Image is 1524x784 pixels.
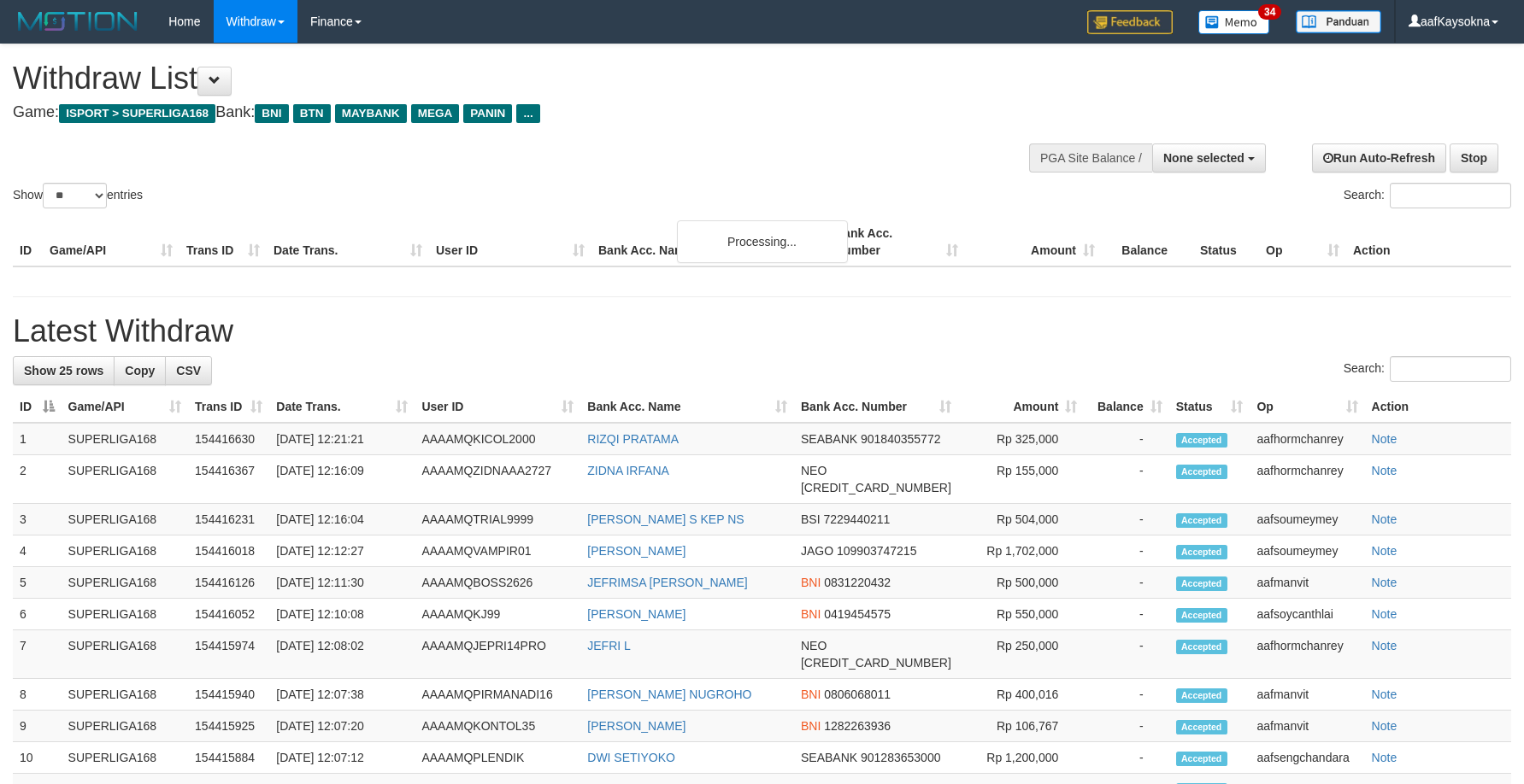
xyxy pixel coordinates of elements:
td: SUPERLIGA168 [62,535,188,567]
img: panduan.png [1296,10,1381,33]
a: RIZQI PRATAMA [587,432,679,446]
td: Rp 155,000 [958,455,1085,504]
td: SUPERLIGA168 [62,599,188,630]
td: - [1084,630,1168,679]
td: AAAAMQVAMPIR01 [415,535,580,567]
td: aafmanvit [1250,711,1364,742]
td: 154416630 [188,423,269,455]
td: aafmanvit [1250,567,1364,599]
td: AAAAMQPLENDIK [415,742,580,774]
td: aafsoycanthlai [1250,599,1364,630]
td: AAAAMQKICOL2000 [415,423,580,455]
td: 3 [13,504,62,535]
a: [PERSON_NAME] S KEP NS [587,512,744,526]
td: SUPERLIGA168 [62,504,188,535]
td: [DATE] 12:07:38 [269,679,415,711]
th: Date Trans. [267,218,429,266]
img: Button%20Memo.svg [1198,10,1270,34]
span: Accepted [1176,465,1227,479]
span: BNI [801,607,821,621]
span: Copy 0806068011 to clipboard [824,687,891,701]
span: Accepted [1176,752,1227,766]
td: AAAAMQZIDNAAA2727 [415,455,580,504]
span: SEABANK [801,751,857,764]
th: Action [1365,391,1511,423]
td: - [1084,679,1168,711]
td: 7 [13,630,62,679]
td: 154415884 [188,742,269,774]
td: [DATE] 12:07:12 [269,742,415,774]
span: NEO [801,464,827,477]
td: - [1084,599,1168,630]
td: Rp 1,200,000 [958,742,1085,774]
a: ZIDNA IRFANA [587,464,669,477]
span: Accepted [1176,688,1227,703]
a: [PERSON_NAME] [587,607,686,621]
a: DWI SETIYOKO [587,751,675,764]
h4: Game: Bank: [13,104,999,121]
td: [DATE] 12:11:30 [269,567,415,599]
th: Amount [965,218,1102,266]
h1: Withdraw List [13,61,999,96]
span: BNI [801,576,821,589]
a: Stop [1450,143,1498,173]
span: Copy 5859458176076272 to clipboard [801,481,951,494]
td: [DATE] 12:10:08 [269,599,415,630]
div: Processing... [677,220,848,263]
th: Status: activate to sort column ascending [1169,391,1250,423]
td: Rp 1,702,000 [958,535,1085,567]
a: Note [1372,464,1397,477]
td: AAAAMQKONTOL35 [415,711,580,742]
td: 154416367 [188,455,269,504]
td: 8 [13,679,62,711]
a: Note [1372,544,1397,558]
th: ID: activate to sort column descending [13,391,62,423]
th: Balance [1102,218,1193,266]
td: 154415940 [188,679,269,711]
td: [DATE] 12:08:02 [269,630,415,679]
td: Rp 400,016 [958,679,1085,711]
td: - [1084,455,1168,504]
span: BNI [801,719,821,733]
th: Action [1346,218,1511,266]
span: BSI [801,512,821,526]
img: MOTION_logo.png [13,9,143,34]
td: aafmanvit [1250,679,1364,711]
span: Accepted [1176,576,1227,591]
span: MEGA [411,104,460,123]
span: Accepted [1176,545,1227,559]
label: Search: [1344,183,1511,208]
td: 154416052 [188,599,269,630]
input: Search: [1390,183,1511,208]
td: SUPERLIGA168 [62,711,188,742]
td: aafsoumeymey [1250,504,1364,535]
a: Note [1372,687,1397,701]
span: MAYBANK [335,104,407,123]
td: Rp 500,000 [958,567,1085,599]
a: [PERSON_NAME] NUGROHO [587,687,751,701]
th: Game/API [43,218,179,266]
td: 154415925 [188,711,269,742]
a: Note [1372,751,1397,764]
span: ... [516,104,539,123]
input: Search: [1390,356,1511,382]
span: Copy [125,364,155,377]
th: Bank Acc. Name: activate to sort column ascending [580,391,794,423]
a: Note [1372,639,1397,652]
td: AAAAMQJEPRI14PRO [415,630,580,679]
a: Show 25 rows [13,356,115,385]
span: Copy 1282263936 to clipboard [824,719,891,733]
td: SUPERLIGA168 [62,679,188,711]
td: Rp 325,000 [958,423,1085,455]
span: BTN [293,104,331,123]
td: - [1084,711,1168,742]
td: aafhormchanrey [1250,630,1364,679]
td: aafhormchanrey [1250,423,1364,455]
a: Run Auto-Refresh [1312,143,1446,173]
th: Op: activate to sort column ascending [1250,391,1364,423]
td: [DATE] 12:12:27 [269,535,415,567]
td: - [1084,567,1168,599]
label: Search: [1344,356,1511,382]
td: [DATE] 12:16:04 [269,504,415,535]
span: Accepted [1176,640,1227,654]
